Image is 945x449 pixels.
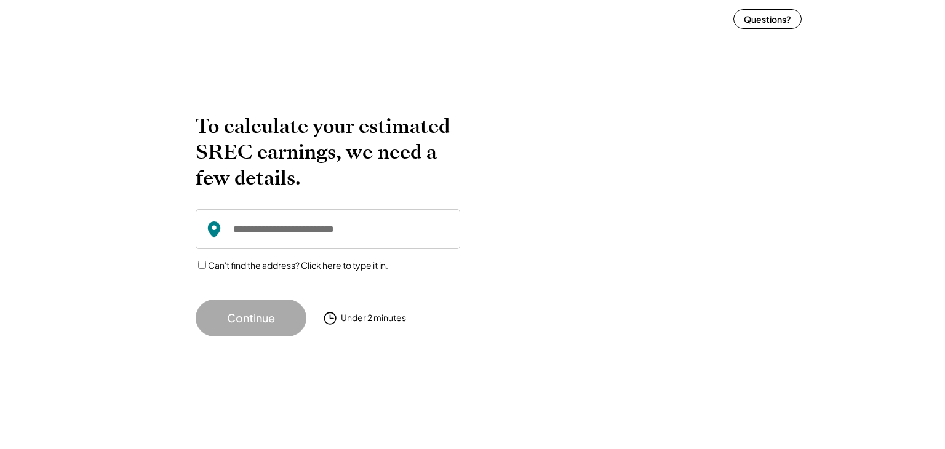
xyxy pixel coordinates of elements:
[341,312,406,324] div: Under 2 minutes
[208,260,388,271] label: Can't find the address? Click here to type it in.
[143,2,229,35] img: yH5BAEAAAAALAAAAAABAAEAAAIBRAA7
[196,113,460,191] h2: To calculate your estimated SREC earnings, we need a few details.
[491,113,731,311] img: yH5BAEAAAAALAAAAAABAAEAAAIBRAA7
[733,9,802,29] button: Questions?
[196,300,306,336] button: Continue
